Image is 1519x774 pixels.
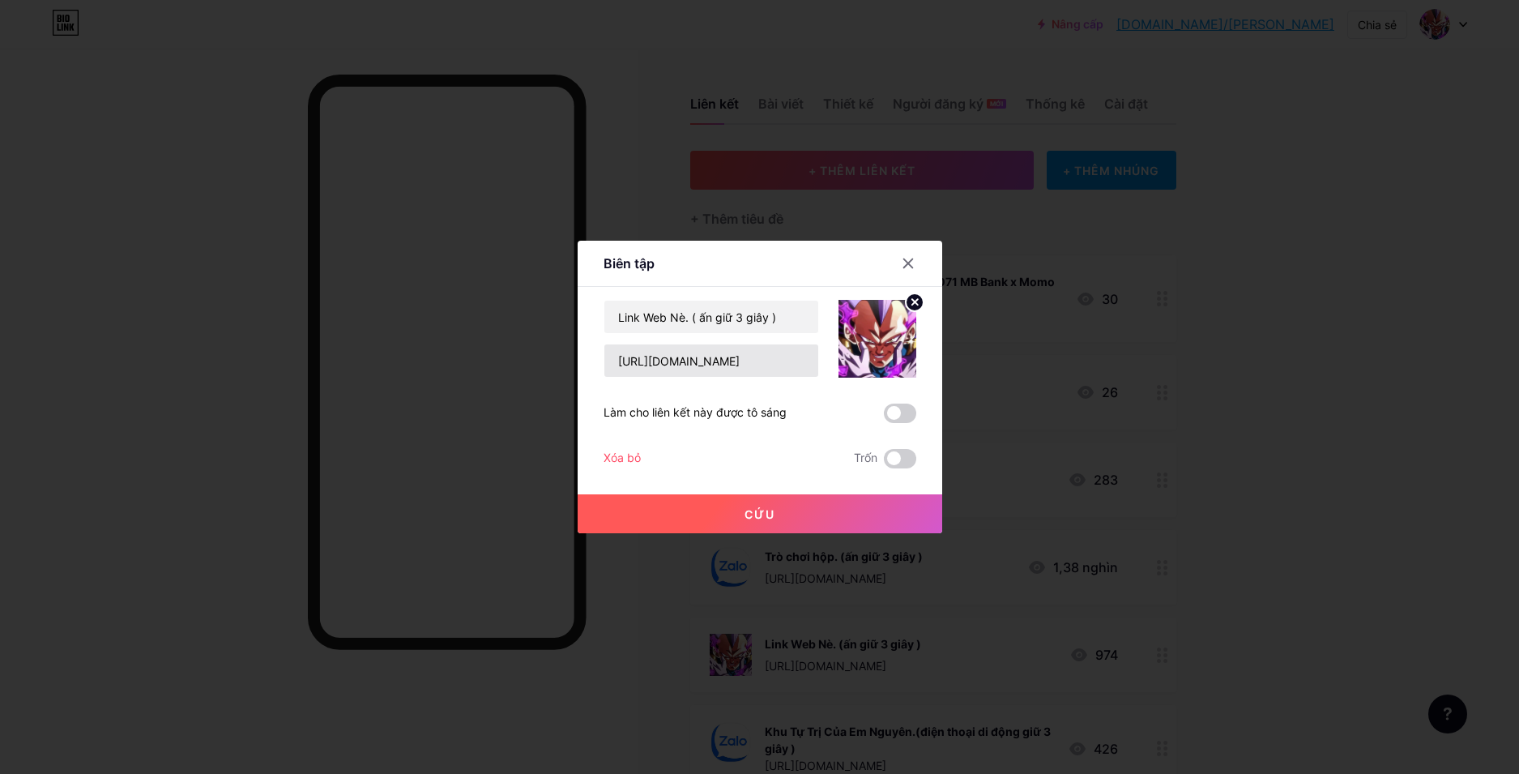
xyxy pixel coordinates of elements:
font: Cứu [745,507,775,521]
font: Biên tập [604,255,655,272]
font: Xóa bỏ [604,451,641,464]
button: Cứu [578,494,942,533]
font: Làm cho liên kết này được tô sáng [604,405,787,419]
font: Trốn [854,451,877,464]
input: URL [604,344,818,377]
img: liên kết_hình thu nhỏ [838,300,916,378]
input: Tiêu đề [604,301,818,333]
